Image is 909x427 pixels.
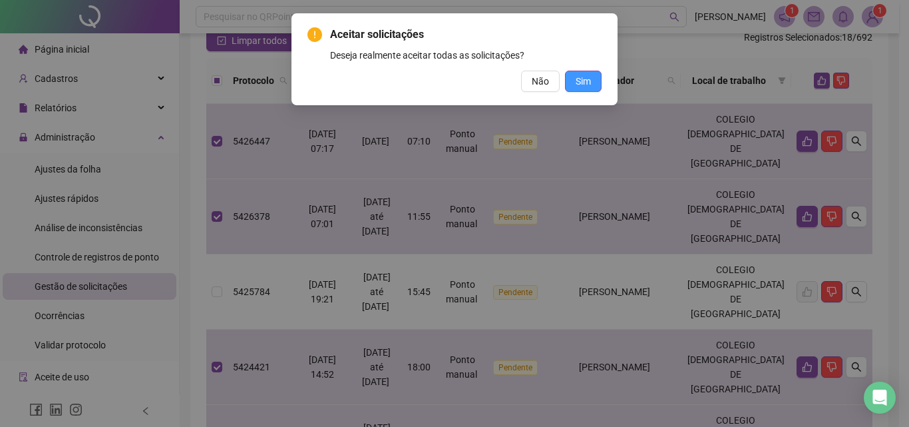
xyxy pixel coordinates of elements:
[330,48,602,63] div: Deseja realmente aceitar todas as solicitações?
[521,71,560,92] button: Não
[330,27,602,43] span: Aceitar solicitações
[532,74,549,89] span: Não
[576,74,591,89] span: Sim
[307,27,322,42] span: exclamation-circle
[864,382,896,414] div: Open Intercom Messenger
[565,71,602,92] button: Sim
